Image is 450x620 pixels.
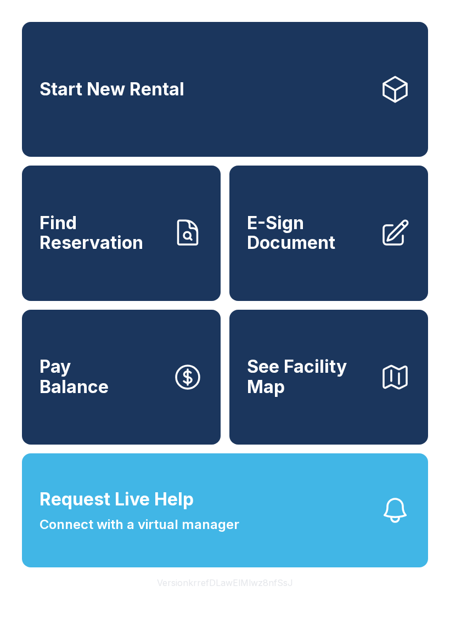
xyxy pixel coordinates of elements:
a: E-Sign Document [229,166,428,300]
span: See Facility Map [247,357,371,397]
a: Find Reservation [22,166,221,300]
span: Pay Balance [40,357,109,397]
span: Request Live Help [40,486,194,513]
span: Connect with a virtual manager [40,515,239,534]
button: Request Live HelpConnect with a virtual manager [22,453,428,567]
button: VersionkrrefDLawElMlwz8nfSsJ [148,567,302,598]
span: Find Reservation [40,213,164,253]
button: PayBalance [22,310,221,445]
a: Start New Rental [22,22,428,157]
span: Start New Rental [40,79,184,100]
span: E-Sign Document [247,213,371,253]
button: See Facility Map [229,310,428,445]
